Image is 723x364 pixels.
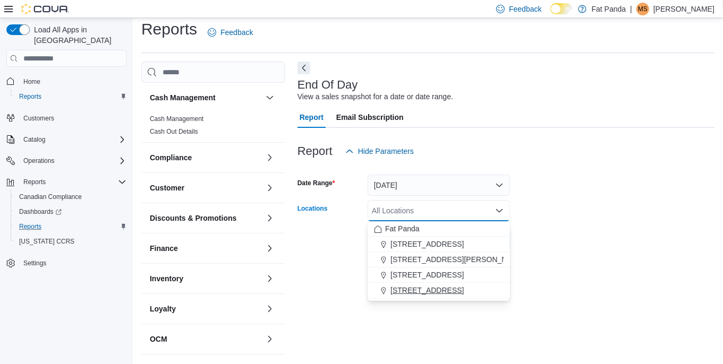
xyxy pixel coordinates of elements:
span: Dashboards [15,205,126,218]
button: Customers [2,110,131,126]
span: Home [19,74,126,88]
h3: Finance [150,243,178,254]
span: Reports [15,220,126,233]
span: Feedback [220,27,253,38]
button: [STREET_ADDRESS] [368,267,510,283]
span: Reports [19,92,41,101]
button: OCM [263,333,276,345]
img: Cova [21,4,69,14]
button: Cash Management [263,91,276,104]
span: Canadian Compliance [15,190,126,203]
span: Customers [23,114,54,123]
button: Canadian Compliance [11,189,131,204]
button: Operations [19,154,59,167]
div: Mary S. [636,3,649,15]
span: Customers [19,111,126,125]
button: Reports [11,219,131,234]
a: Cash Out Details [150,128,198,135]
a: Customers [19,112,58,125]
a: Home [19,75,45,88]
button: Discounts & Promotions [150,213,261,223]
button: Hide Parameters [341,141,418,162]
span: Reports [19,176,126,188]
button: Catalog [2,132,131,147]
button: Finance [150,243,261,254]
p: [PERSON_NAME] [653,3,715,15]
span: MS [638,3,648,15]
span: Reports [15,90,126,103]
label: Date Range [297,179,335,187]
button: [STREET_ADDRESS] [368,237,510,252]
div: Choose from the following options [368,221,510,298]
span: [STREET_ADDRESS] [390,285,464,296]
span: Settings [23,259,46,267]
label: Locations [297,204,328,213]
button: Catalog [19,133,49,146]
div: Cash Management [141,112,285,142]
button: [STREET_ADDRESS][PERSON_NAME] [368,252,510,267]
button: Next [297,62,310,74]
button: Loyalty [263,302,276,315]
h3: Loyalty [150,304,176,314]
span: Load All Apps in [GEOGRAPHIC_DATA] [30,24,126,46]
input: Dark Mode [550,3,573,14]
span: Settings [19,256,126,270]
button: Compliance [150,152,261,163]
button: Customer [263,181,276,194]
a: Settings [19,257,50,270]
button: Inventory [263,272,276,285]
button: Reports [11,89,131,104]
button: Fat Panda [368,221,510,237]
p: Fat Panda [592,3,626,15]
h3: Cash Management [150,92,216,103]
button: Discounts & Promotions [263,212,276,224]
span: Report [300,107,324,128]
a: Cash Management [150,115,203,123]
a: Feedback [203,22,257,43]
button: Settings [2,255,131,271]
h3: Compliance [150,152,192,163]
span: Canadian Compliance [19,193,82,201]
span: Operations [23,157,55,165]
h1: Reports [141,19,197,40]
a: Dashboards [15,205,66,218]
h3: Inventory [150,273,183,284]
h3: End Of Day [297,79,358,91]
span: [US_STATE] CCRS [19,237,74,246]
button: Customer [150,183,261,193]
a: Reports [15,220,46,233]
h3: Discounts & Promotions [150,213,236,223]
button: [DATE] [368,175,510,196]
span: Dark Mode [550,14,551,15]
button: Loyalty [150,304,261,314]
span: Dashboards [19,207,62,216]
a: Dashboards [11,204,131,219]
button: Finance [263,242,276,255]
span: Washington CCRS [15,235,126,248]
nav: Complex example [6,69,126,298]
a: Reports [15,90,46,103]
a: Canadian Compliance [15,190,86,203]
h3: OCM [150,334,167,344]
span: Fat Panda [385,223,420,234]
span: Cash Out Details [150,127,198,136]
button: Compliance [263,151,276,164]
button: Inventory [150,273,261,284]
h3: Customer [150,183,184,193]
button: [STREET_ADDRESS] [368,283,510,298]
span: Feedback [509,4,541,14]
span: Home [23,77,40,86]
button: Close list of options [495,206,504,215]
span: Catalog [19,133,126,146]
span: Email Subscription [336,107,404,128]
span: Catalog [23,135,45,144]
span: [STREET_ADDRESS] [390,270,464,280]
a: [US_STATE] CCRS [15,235,79,248]
span: Reports [19,222,41,231]
p: | [630,3,632,15]
button: OCM [150,334,261,344]
span: Operations [19,154,126,167]
span: Hide Parameters [358,146,414,157]
span: Reports [23,178,46,186]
